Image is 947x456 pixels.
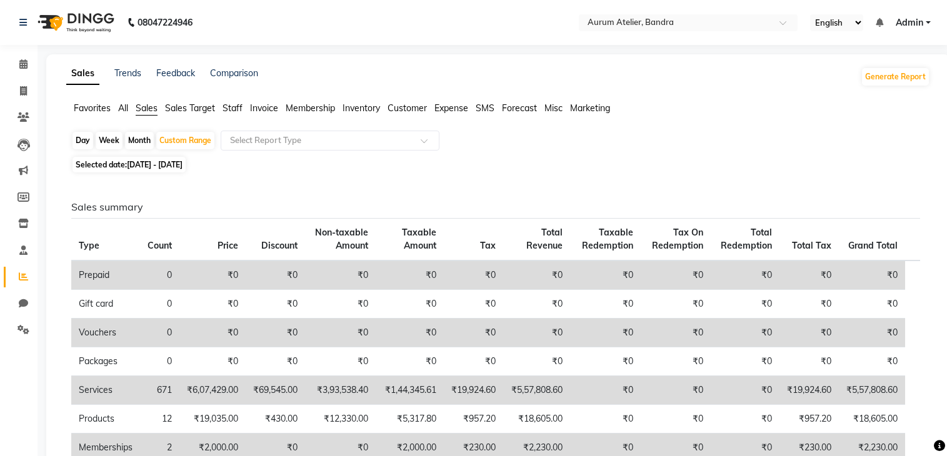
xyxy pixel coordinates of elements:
[526,227,563,251] span: Total Revenue
[114,67,141,79] a: Trends
[305,319,376,347] td: ₹0
[118,102,128,114] span: All
[502,102,537,114] span: Forecast
[305,405,376,434] td: ₹12,330.00
[343,102,380,114] span: Inventory
[779,260,839,290] td: ₹0
[140,376,179,405] td: 671
[570,376,641,405] td: ₹0
[839,319,905,347] td: ₹0
[246,405,305,434] td: ₹430.00
[246,260,305,290] td: ₹0
[503,376,571,405] td: ₹5,57,808.60
[779,376,839,405] td: ₹19,924.60
[223,102,243,114] span: Staff
[246,319,305,347] td: ₹0
[140,290,179,319] td: 0
[779,319,839,347] td: ₹0
[246,347,305,376] td: ₹0
[779,290,839,319] td: ₹0
[641,405,711,434] td: ₹0
[250,102,278,114] span: Invoice
[792,240,831,251] span: Total Tax
[179,290,246,319] td: ₹0
[73,157,186,172] span: Selected date:
[210,67,258,79] a: Comparison
[711,260,779,290] td: ₹0
[127,160,183,169] span: [DATE] - [DATE]
[503,347,571,376] td: ₹0
[444,319,503,347] td: ₹0
[444,347,503,376] td: ₹0
[165,102,215,114] span: Sales Target
[839,376,905,405] td: ₹5,57,808.60
[862,68,929,86] button: Generate Report
[140,319,179,347] td: 0
[179,319,246,347] td: ₹0
[444,376,503,405] td: ₹19,924.60
[711,319,779,347] td: ₹0
[444,260,503,290] td: ₹0
[79,240,99,251] span: Type
[503,405,571,434] td: ₹18,605.00
[544,102,563,114] span: Misc
[476,102,494,114] span: SMS
[246,290,305,319] td: ₹0
[179,347,246,376] td: ₹0
[305,376,376,405] td: ₹3,93,538.40
[376,376,444,405] td: ₹1,44,345.61
[156,67,195,79] a: Feedback
[148,240,172,251] span: Count
[71,201,920,213] h6: Sales summary
[376,405,444,434] td: ₹5,317.80
[376,319,444,347] td: ₹0
[839,290,905,319] td: ₹0
[179,260,246,290] td: ₹0
[156,132,214,149] div: Custom Range
[305,347,376,376] td: ₹0
[71,405,140,434] td: Products
[32,5,118,40] img: logo
[503,290,571,319] td: ₹0
[140,405,179,434] td: 12
[570,347,641,376] td: ₹0
[711,290,779,319] td: ₹0
[179,376,246,405] td: ₹6,07,429.00
[444,405,503,434] td: ₹957.20
[286,102,335,114] span: Membership
[570,102,610,114] span: Marketing
[71,319,140,347] td: Vouchers
[71,347,140,376] td: Packages
[641,290,711,319] td: ₹0
[305,260,376,290] td: ₹0
[711,376,779,405] td: ₹0
[641,347,711,376] td: ₹0
[839,260,905,290] td: ₹0
[570,290,641,319] td: ₹0
[140,347,179,376] td: 0
[848,240,898,251] span: Grand Total
[96,132,123,149] div: Week
[570,319,641,347] td: ₹0
[138,5,193,40] b: 08047224946
[71,290,140,319] td: Gift card
[136,102,158,114] span: Sales
[261,240,298,251] span: Discount
[246,376,305,405] td: ₹69,545.00
[402,227,436,251] span: Taxable Amount
[839,405,905,434] td: ₹18,605.00
[641,260,711,290] td: ₹0
[896,16,923,29] span: Admin
[125,132,154,149] div: Month
[71,260,140,290] td: Prepaid
[140,260,179,290] td: 0
[444,290,503,319] td: ₹0
[376,290,444,319] td: ₹0
[434,102,468,114] span: Expense
[641,376,711,405] td: ₹0
[305,290,376,319] td: ₹0
[66,62,99,85] a: Sales
[218,240,238,251] span: Price
[779,347,839,376] td: ₹0
[839,347,905,376] td: ₹0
